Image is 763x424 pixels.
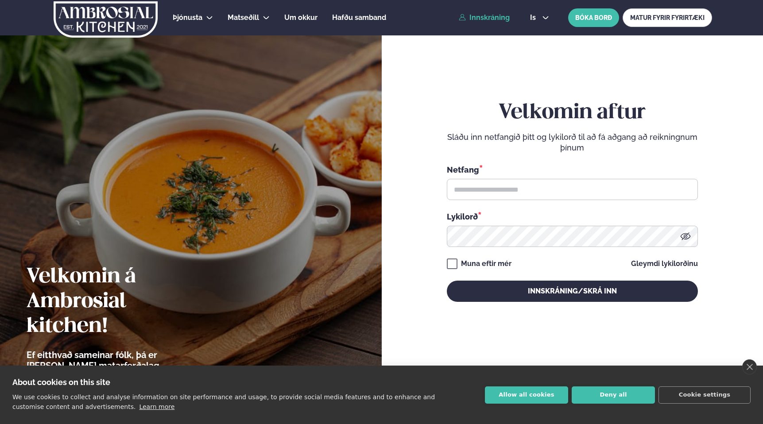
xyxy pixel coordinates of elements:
h2: Velkomin á Ambrosial kitchen! [27,265,210,339]
span: Þjónusta [173,13,202,22]
a: Hafðu samband [332,12,386,23]
img: logo [53,1,159,38]
h2: Velkomin aftur [447,100,698,125]
a: MATUR FYRIR FYRIRTÆKI [623,8,712,27]
span: Matseðill [228,13,259,22]
a: Matseðill [228,12,259,23]
button: Cookie settings [658,386,751,404]
span: Um okkur [284,13,318,22]
button: is [523,14,556,21]
span: is [530,14,538,21]
a: Learn more [139,403,174,410]
span: Hafðu samband [332,13,386,22]
a: Þjónusta [173,12,202,23]
div: Lykilorð [447,211,698,222]
a: close [742,359,757,374]
a: Um okkur [284,12,318,23]
button: BÓKA BORÐ [568,8,619,27]
button: Deny all [572,386,655,404]
p: We use cookies to collect and analyse information on site performance and usage, to provide socia... [12,393,435,410]
button: Innskráning/Skrá inn [447,281,698,302]
strong: About cookies on this site [12,378,110,387]
p: Sláðu inn netfangið þitt og lykilorð til að fá aðgang að reikningnum þínum [447,132,698,153]
a: Innskráning [459,14,510,22]
button: Allow all cookies [485,386,568,404]
a: Gleymdi lykilorðinu [631,260,698,267]
p: Ef eitthvað sameinar fólk, þá er [PERSON_NAME] matarferðalag. [27,350,210,371]
div: Netfang [447,164,698,175]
